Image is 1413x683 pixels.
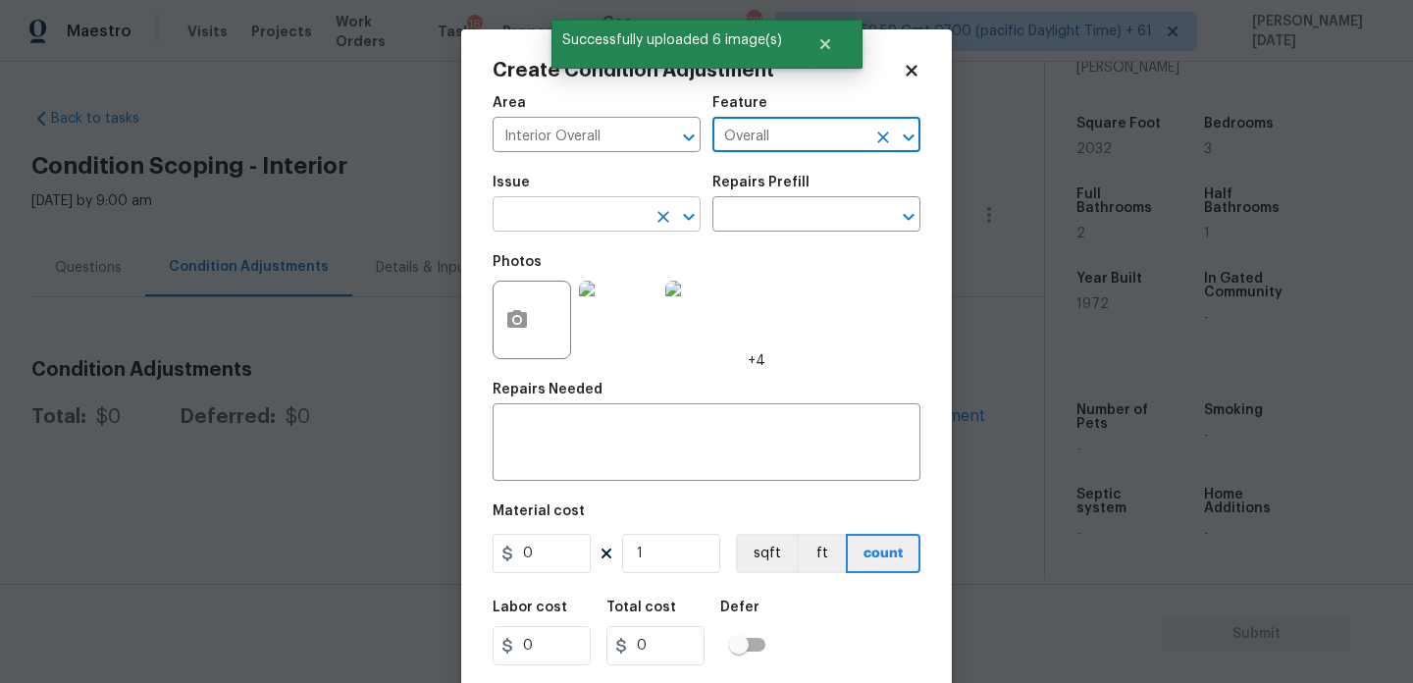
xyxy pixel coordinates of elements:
[736,534,797,573] button: sqft
[748,351,765,371] span: +4
[793,25,858,64] button: Close
[846,534,920,573] button: count
[712,96,767,110] h5: Feature
[493,61,903,80] h2: Create Condition Adjustment
[720,601,759,614] h5: Defer
[493,176,530,189] h5: Issue
[675,124,703,151] button: Open
[493,504,585,518] h5: Material cost
[606,601,676,614] h5: Total cost
[869,124,897,151] button: Clear
[650,203,677,231] button: Clear
[797,534,846,573] button: ft
[493,96,526,110] h5: Area
[895,203,922,231] button: Open
[895,124,922,151] button: Open
[493,383,602,396] h5: Repairs Needed
[551,20,793,61] span: Successfully uploaded 6 image(s)
[675,203,703,231] button: Open
[493,255,542,269] h5: Photos
[712,176,810,189] h5: Repairs Prefill
[493,601,567,614] h5: Labor cost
